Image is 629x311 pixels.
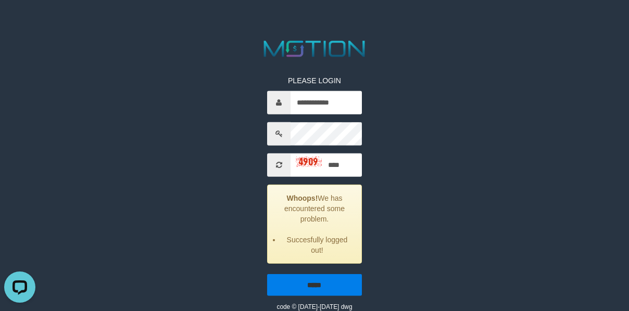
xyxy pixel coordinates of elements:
li: Succesfully logged out! [281,234,353,255]
div: We has encountered some problem. [267,184,361,263]
button: Open LiveChat chat widget [4,4,35,35]
img: captcha [296,157,322,167]
strong: Whoops! [286,193,318,202]
img: MOTION_logo.png [259,38,369,60]
p: PLEASE LOGIN [267,75,361,85]
small: code © [DATE]-[DATE] dwg [276,303,352,310]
